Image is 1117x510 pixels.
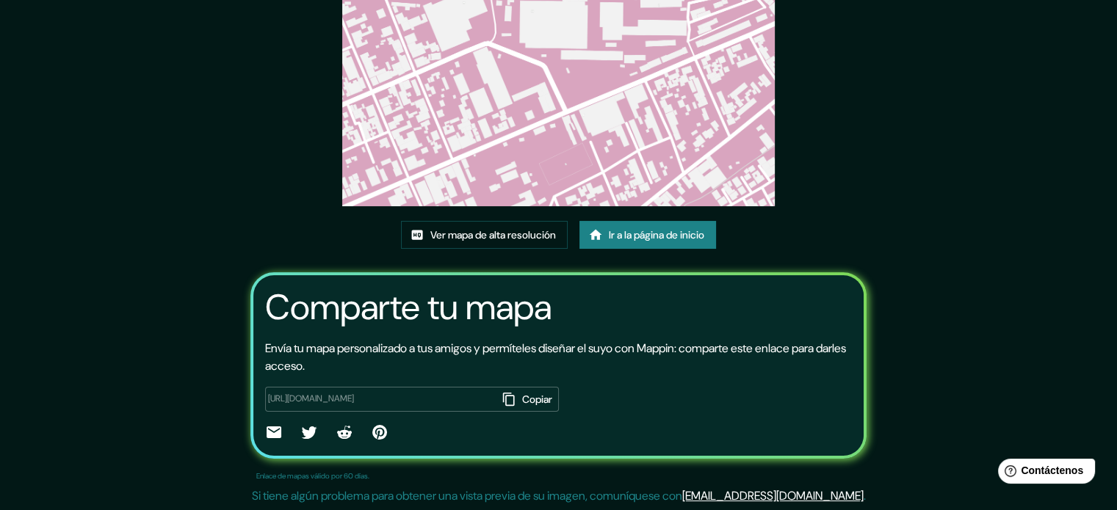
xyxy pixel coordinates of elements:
[265,340,846,374] font: Envía tu mapa personalizado a tus amigos y permíteles diseñar el suyo con Mappin: comparte este e...
[609,228,704,241] font: Ir a la página de inicio
[256,471,369,481] font: Enlace de mapas válido por 60 días.
[498,387,559,412] button: Copiar
[401,221,568,249] a: Ver mapa de alta resolución
[864,488,866,503] font: .
[522,393,552,406] font: Copiar
[430,228,556,241] font: Ver mapa de alta resolución
[682,488,864,503] a: [EMAIL_ADDRESS][DOMAIN_NAME]
[265,284,552,330] font: Comparte tu mapa
[579,221,716,249] a: Ir a la página de inicio
[986,453,1101,494] iframe: Lanzador de widgets de ayuda
[252,488,682,503] font: Si tiene algún problema para obtener una vista previa de su imagen, comuníquese con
